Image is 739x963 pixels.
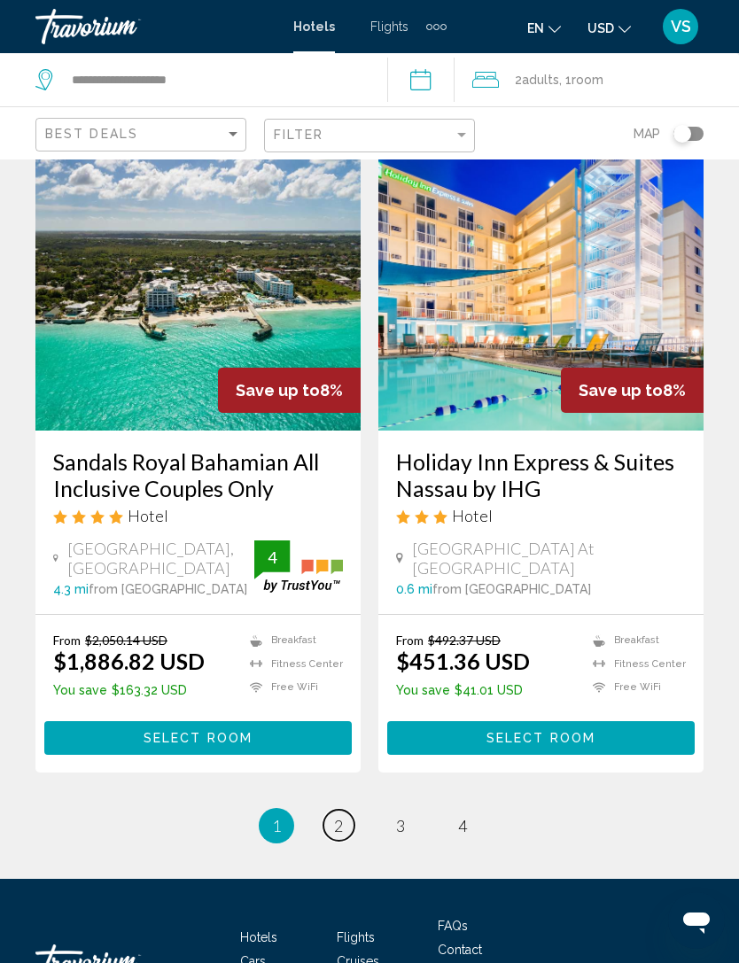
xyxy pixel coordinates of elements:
span: en [527,21,544,35]
ul: Pagination [35,808,704,843]
mat-select: Sort by [45,128,241,143]
li: Free WiFi [584,680,686,695]
button: Change currency [587,15,631,41]
span: 2 [515,67,559,92]
li: Free WiFi [241,680,343,695]
img: Hotel image [35,147,361,431]
span: From [53,633,81,648]
span: Save up to [579,381,663,400]
span: You save [53,683,107,697]
span: Room [572,73,603,87]
span: USD [587,21,614,35]
p: $41.01 USD [396,683,530,697]
span: Filter [274,128,324,142]
a: Contact [438,943,482,957]
span: Hotel [128,506,168,525]
span: [GEOGRAPHIC_DATA] At [GEOGRAPHIC_DATA] [412,539,686,578]
li: Breakfast [584,633,686,648]
span: Select Room [486,732,595,746]
button: Travelers: 2 adults, 0 children [455,53,739,106]
span: Select Room [144,732,253,746]
span: from [GEOGRAPHIC_DATA] [432,582,591,596]
span: VS [671,18,691,35]
a: Flights [337,930,375,944]
button: User Menu [657,8,704,45]
span: 1 [272,816,281,835]
div: 4 star Hotel [53,506,343,525]
span: from [GEOGRAPHIC_DATA] [89,582,247,596]
a: Travorium [35,9,276,44]
a: Holiday Inn Express & Suites Nassau by IHG [396,448,686,501]
span: You save [396,683,450,697]
span: 4 [458,816,467,835]
div: 4 [254,547,290,568]
button: Filter [264,118,475,154]
span: Map [634,121,660,146]
iframe: Button to launch messaging window [668,892,725,949]
button: Select Room [44,721,352,754]
a: FAQs [438,919,468,933]
ins: $1,886.82 USD [53,648,205,674]
span: From [396,633,424,648]
li: Breakfast [241,633,343,648]
p: $163.32 USD [53,683,205,697]
a: Select Room [44,726,352,745]
div: 3 star Hotel [396,506,686,525]
img: Hotel image [378,147,704,431]
ins: $451.36 USD [396,648,530,674]
span: [GEOGRAPHIC_DATA], [GEOGRAPHIC_DATA] [67,539,254,578]
span: , 1 [559,67,603,92]
a: Hotels [240,930,277,944]
a: Select Room [387,726,695,745]
span: Adults [522,73,559,87]
a: Flights [370,19,408,34]
button: Select Room [387,721,695,754]
del: $492.37 USD [428,633,501,648]
div: 8% [218,368,361,413]
span: Hotel [452,506,493,525]
span: 3 [396,816,405,835]
button: Toggle map [660,126,704,142]
li: Fitness Center [241,656,343,672]
span: 2 [334,816,343,835]
li: Fitness Center [584,656,686,672]
del: $2,050.14 USD [85,633,167,648]
a: Hotels [293,19,335,34]
button: Change language [527,15,561,41]
button: Extra navigation items [426,12,447,41]
img: trustyou-badge.svg [254,540,343,593]
span: 0.6 mi [396,582,432,596]
button: Check-in date: Sep 11, 2025 Check-out date: Sep 14, 2025 [387,53,455,106]
div: 8% [561,368,704,413]
span: 4.3 mi [53,582,89,596]
span: Best Deals [45,127,138,141]
span: Save up to [236,381,320,400]
a: Sandals Royal Bahamian All Inclusive Couples Only [53,448,343,501]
